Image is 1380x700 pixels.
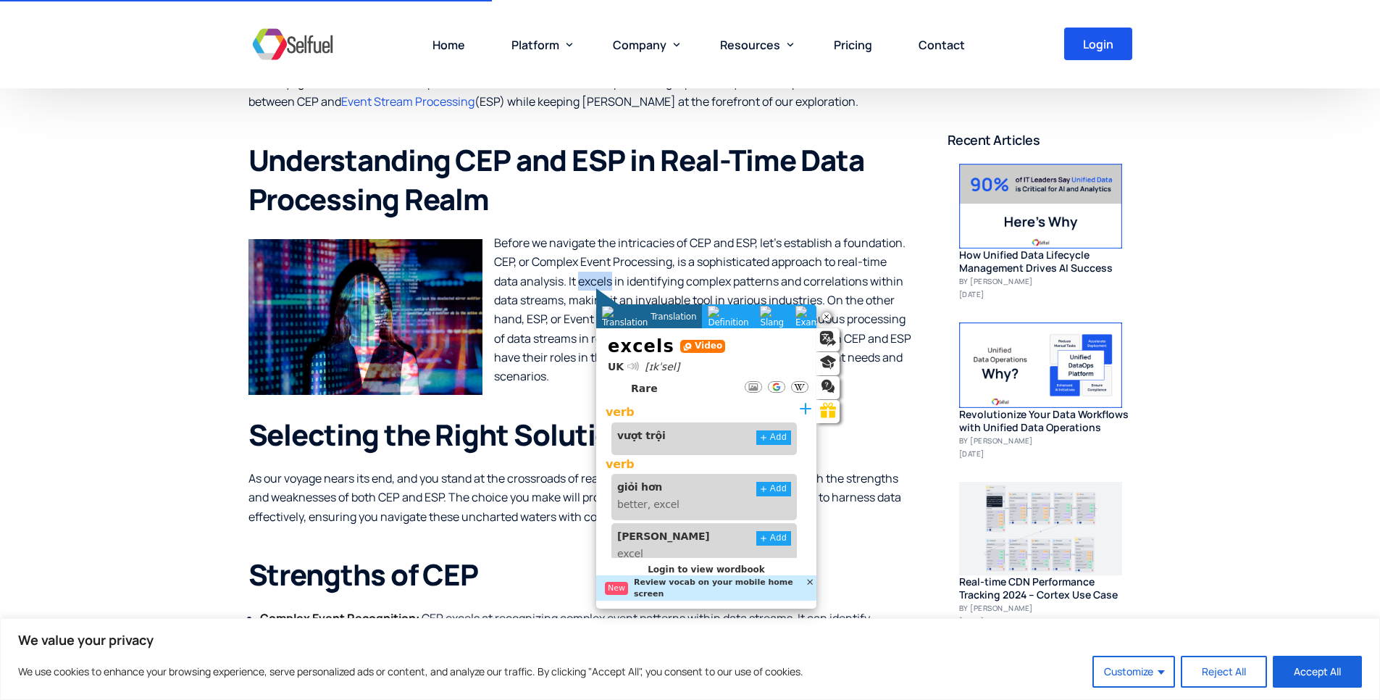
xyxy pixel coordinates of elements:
[248,140,865,219] strong: Understanding CEP and ESP in Real-Time Data Processing Realm
[248,469,911,526] p: As our voyage nears its end, and you stand at the crossroads of real-time data processing, it’s c...
[613,37,666,53] span: Company
[959,323,1132,409] a: Revolutionize Your Data Workflows with Unified Data Operations
[248,233,911,386] p: Before we navigate the intricacies of CEP and ESP, let’s establish a foundation. CEP, or Complex ...
[959,614,1132,628] time: [DATE]
[959,575,1132,601] a: Real-time CDN Performance Tracking 2024 – Cortex Use Case
[959,482,1122,575] img: CDN Performance Tracking Cortex
[959,482,1132,575] a: Real-time CDN Performance Tracking 2024 – Cortex Use Case
[260,610,419,626] strong: Complex Event Recognition:
[248,554,479,594] strong: Strengths of CEP
[959,288,1132,301] time: [DATE]
[959,275,1132,288] div: by [PERSON_NAME]
[248,414,630,454] strong: Selecting the Right Solution
[1064,28,1132,60] a: Login
[18,663,803,680] p: We use cookies to enhance your browsing experience, serve personalized ads or content, and analyz...
[919,37,965,53] span: Contact
[959,601,1132,614] div: by [PERSON_NAME]
[18,631,1362,649] p: We value your privacy
[248,22,337,66] img: Selfuel - Democratizing Innovation
[834,37,872,53] span: Pricing
[959,408,1132,434] a: Revolutionize Your Data Workflows with Unified Data Operations
[959,164,1132,249] a: How Unified Data Lifecycle Management Drives AI Success
[248,239,482,395] : Real-time Data Processing
[1083,38,1113,50] span: Login
[1137,543,1380,700] iframe: Chat Widget
[432,37,465,53] span: Home
[511,37,559,53] span: Platform
[341,93,474,109] a: Event Stream Processing
[948,130,1132,149] h4: Recent Articles
[260,609,911,666] li: CEP excels at recognizing complex event patterns within data streams. It can identify intricate s...
[1092,656,1175,688] button: Customize
[959,249,1132,275] a: How Unified Data Lifecycle Management Drives AI Success
[720,37,780,53] span: Resources
[959,434,1132,447] div: by [PERSON_NAME]
[959,447,1132,460] time: [DATE]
